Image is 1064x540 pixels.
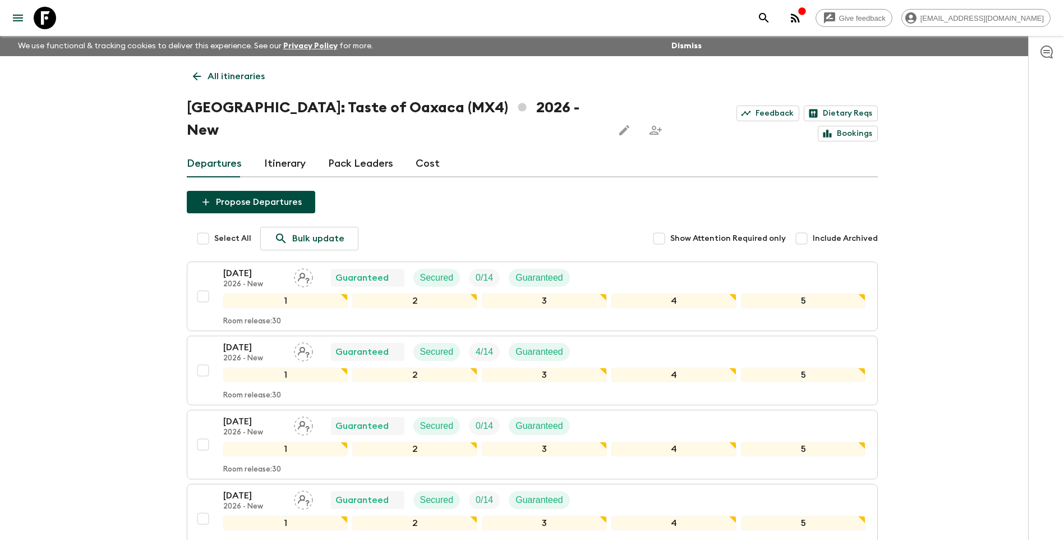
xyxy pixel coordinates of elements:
a: Dietary Reqs [804,106,878,121]
div: 4 [611,442,736,456]
button: [DATE]2026 - NewAssign pack leaderGuaranteedSecuredTrip FillGuaranteed12345Room release:30 [187,262,878,331]
p: 2026 - New [223,502,285,511]
div: Trip Fill [469,491,500,509]
span: Assign pack leader [294,494,313,503]
span: Give feedback [833,14,892,22]
p: All itineraries [208,70,265,83]
button: Edit this itinerary [613,119,635,141]
p: 0 / 14 [476,493,493,507]
h1: [GEOGRAPHIC_DATA]: Taste of Oaxaca (MX4) 2026 - New [187,97,605,141]
div: Secured [413,417,460,435]
p: Guaranteed [515,419,563,433]
p: [DATE] [223,267,285,280]
div: 1 [223,442,348,456]
a: Bulk update [260,227,358,250]
p: Guaranteed [335,493,389,507]
button: [DATE]2026 - NewAssign pack leaderGuaranteedSecuredTrip FillGuaranteed12345Room release:30 [187,336,878,405]
div: 1 [223,516,348,530]
p: Secured [420,493,454,507]
div: 4 [611,516,736,530]
a: Departures [187,150,242,177]
div: 3 [482,294,607,308]
div: 3 [482,368,607,382]
a: Privacy Policy [283,42,338,50]
div: 5 [741,442,866,456]
p: [DATE] [223,489,285,502]
div: 5 [741,368,866,382]
div: Secured [413,491,460,509]
p: Secured [420,419,454,433]
div: 2 [352,442,477,456]
p: 2026 - New [223,280,285,289]
div: 3 [482,442,607,456]
div: 4 [611,368,736,382]
p: [DATE] [223,341,285,354]
div: Trip Fill [469,343,500,361]
span: Assign pack leader [294,346,313,355]
p: 2026 - New [223,428,285,437]
p: 0 / 14 [476,419,493,433]
p: Guaranteed [335,345,389,359]
p: We use functional & tracking cookies to deliver this experience. See our for more. [13,36,377,56]
div: 2 [352,368,477,382]
div: 5 [741,516,866,530]
button: Propose Departures [187,191,315,213]
button: Dismiss [669,38,704,54]
button: [DATE]2026 - NewAssign pack leaderGuaranteedSecuredTrip FillGuaranteed12345Room release:30 [187,410,878,479]
p: 4 / 14 [476,345,493,359]
div: 4 [611,294,736,308]
span: [EMAIL_ADDRESS][DOMAIN_NAME] [914,14,1050,22]
p: Room release: 30 [223,317,281,326]
p: Guaranteed [515,345,563,359]
div: Trip Fill [469,269,500,287]
a: Itinerary [264,150,306,177]
a: Give feedback [816,9,892,27]
a: Pack Leaders [328,150,393,177]
span: Include Archived [813,233,878,244]
span: Select All [214,233,251,244]
a: Cost [416,150,440,177]
span: Show Attention Required only [670,233,786,244]
div: 1 [223,294,348,308]
p: 0 / 14 [476,271,493,285]
div: Trip Fill [469,417,500,435]
div: Secured [413,269,460,287]
div: 1 [223,368,348,382]
p: 2026 - New [223,354,285,363]
button: menu [7,7,29,29]
p: Guaranteed [515,271,563,285]
p: Guaranteed [335,419,389,433]
p: [DATE] [223,415,285,428]
p: Secured [420,271,454,285]
span: Assign pack leader [294,272,313,281]
div: [EMAIL_ADDRESS][DOMAIN_NAME] [901,9,1051,27]
p: Bulk update [292,232,344,245]
a: All itineraries [187,65,271,88]
a: Feedback [736,106,799,121]
div: Secured [413,343,460,361]
div: 2 [352,516,477,530]
div: 2 [352,294,477,308]
span: Share this itinerary [644,119,667,141]
p: Guaranteed [335,271,389,285]
p: Guaranteed [515,493,563,507]
a: Bookings [818,126,878,141]
p: Room release: 30 [223,465,281,474]
p: Secured [420,345,454,359]
span: Assign pack leader [294,420,313,429]
p: Room release: 30 [223,391,281,400]
button: search adventures [753,7,775,29]
div: 5 [741,294,866,308]
div: 3 [482,516,607,530]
